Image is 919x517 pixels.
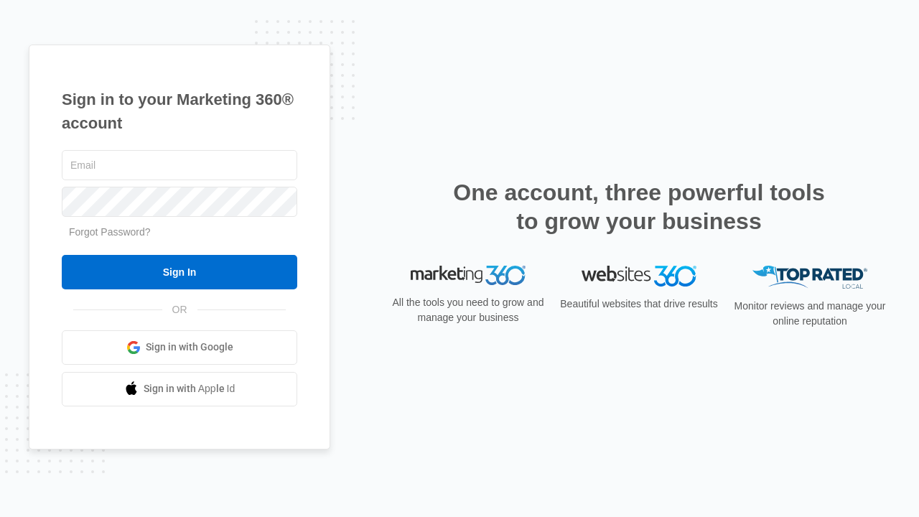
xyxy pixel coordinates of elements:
[62,88,297,135] h1: Sign in to your Marketing 360® account
[146,340,233,355] span: Sign in with Google
[62,150,297,180] input: Email
[162,302,197,317] span: OR
[62,255,297,289] input: Sign In
[144,381,235,396] span: Sign in with Apple Id
[559,297,719,312] p: Beautiful websites that drive results
[729,299,890,329] p: Monitor reviews and manage your online reputation
[411,266,526,286] img: Marketing 360
[388,295,549,325] p: All the tools you need to grow and manage your business
[449,178,829,236] h2: One account, three powerful tools to grow your business
[69,226,151,238] a: Forgot Password?
[582,266,696,287] img: Websites 360
[62,372,297,406] a: Sign in with Apple Id
[752,266,867,289] img: Top Rated Local
[62,330,297,365] a: Sign in with Google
